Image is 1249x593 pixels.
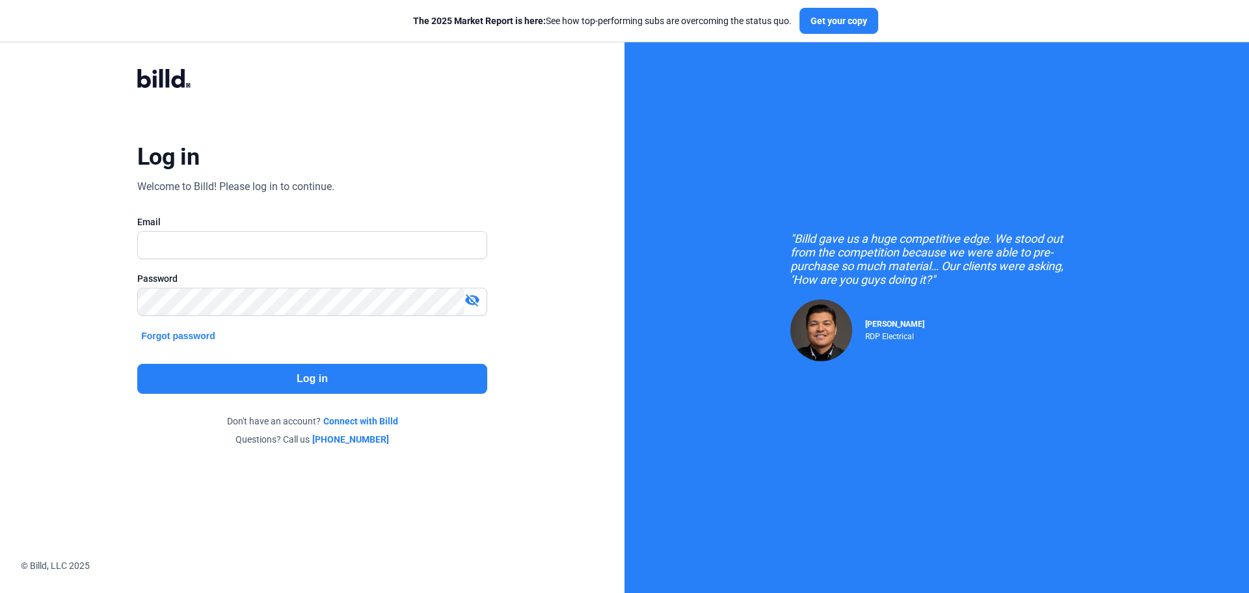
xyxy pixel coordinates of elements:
div: Welcome to Billd! Please log in to continue. [137,179,334,195]
div: Don't have an account? [137,415,487,428]
a: Connect with Billd [323,415,398,428]
div: RDP Electrical [865,329,924,341]
button: Log in [137,364,487,394]
div: Email [137,215,487,228]
button: Forgot password [137,329,219,343]
div: Password [137,272,487,285]
span: The 2025 Market Report is here: [413,16,546,26]
div: Questions? Call us [137,433,487,446]
div: See how top-performing subs are overcoming the status quo. [413,14,792,27]
button: Get your copy [799,8,878,34]
a: [PHONE_NUMBER] [312,433,389,446]
span: [PERSON_NAME] [865,320,924,329]
div: "Billd gave us a huge competitive edge. We stood out from the competition because we were able to... [790,232,1083,286]
img: Raul Pacheco [790,299,852,361]
div: Log in [137,143,199,171]
mat-icon: visibility_off [464,292,480,308]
